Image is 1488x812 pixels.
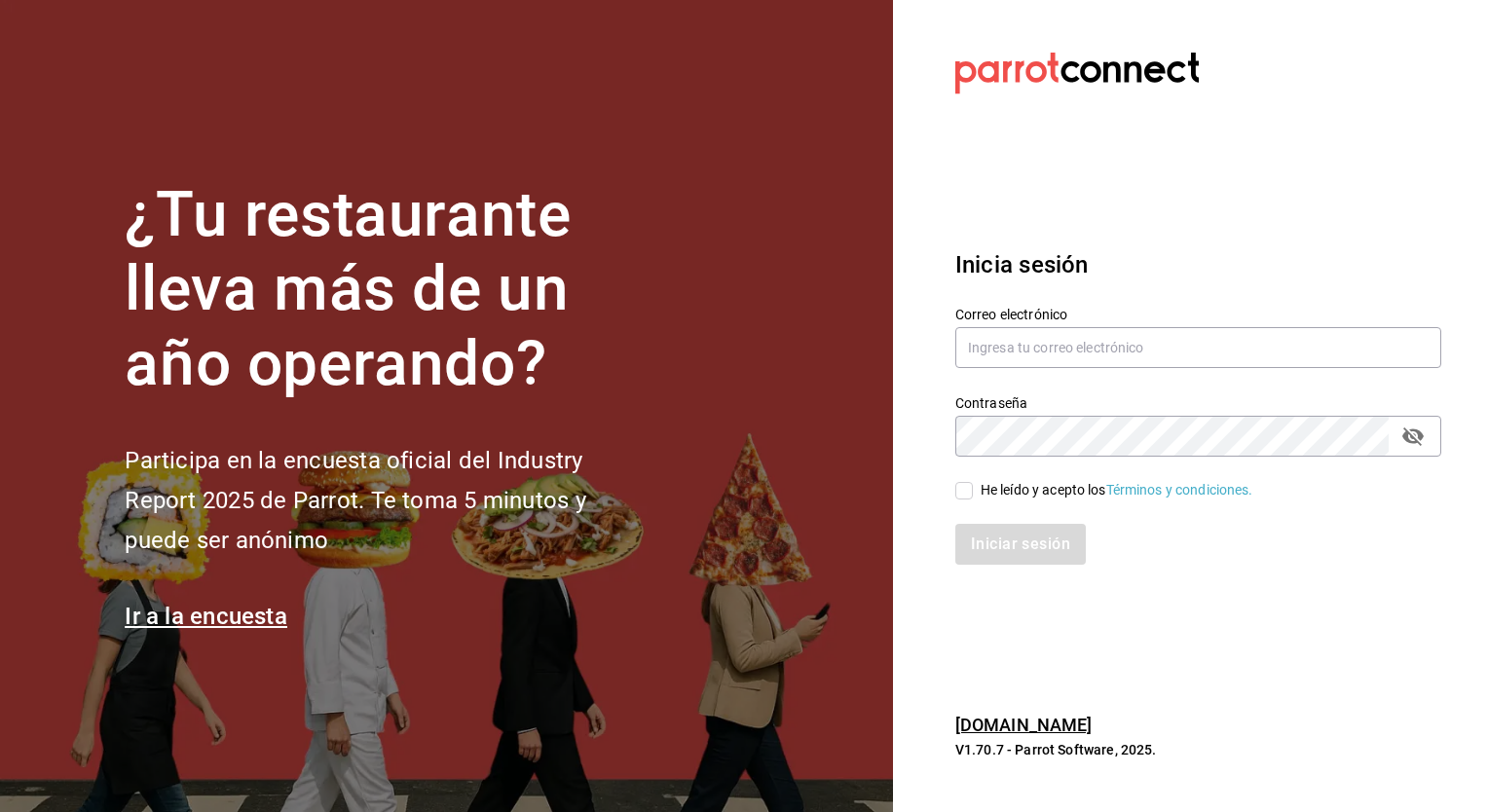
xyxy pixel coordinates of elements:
input: Ingresa tu correo electrónico [955,327,1441,368]
h2: Participa en la encuesta oficial del Industry Report 2025 de Parrot. Te toma 5 minutos y puede se... [125,441,651,560]
label: Contraseña [955,395,1441,409]
h3: Inicia sesión [955,247,1441,282]
p: V1.70.7 - Parrot Software, 2025. [955,740,1441,759]
a: [DOMAIN_NAME] [955,715,1093,735]
button: passwordField [1396,420,1430,453]
a: Ir a la encuesta [125,603,287,630]
div: He leído y acepto los [981,480,1253,500]
label: Correo electrónico [955,307,1441,320]
h1: ¿Tu restaurante lleva más de un año operando? [125,178,651,402]
a: Términos y condiciones. [1106,482,1253,498]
